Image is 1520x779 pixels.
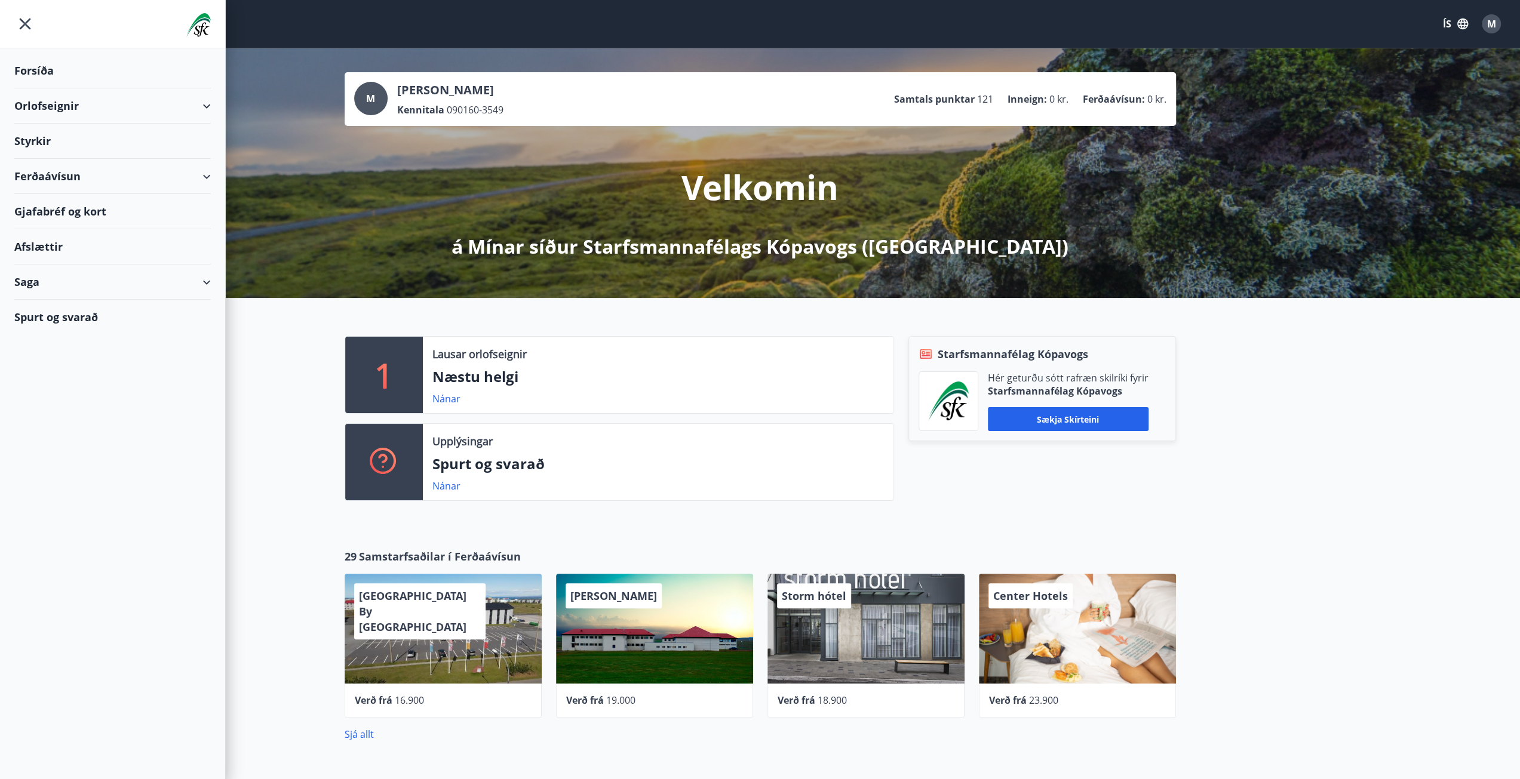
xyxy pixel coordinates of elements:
[894,93,975,106] p: Samtals punktar
[988,384,1149,398] p: Starfsmannafélag Kópavogs
[1029,694,1058,707] span: 23.900
[989,694,1027,707] span: Verð frá
[345,549,357,564] span: 29
[14,194,211,229] div: Gjafabréf og kort
[988,371,1149,384] p: Hér geturðu sótt rafræn skilríki fyrir
[778,694,815,707] span: Verð frá
[1049,93,1068,106] span: 0 kr.
[432,479,460,492] a: Nánar
[366,92,375,105] span: M
[14,13,36,35] button: menu
[1008,93,1047,106] p: Inneign :
[988,407,1149,431] button: Sækja skírteini
[397,82,503,98] p: [PERSON_NAME]
[1436,13,1475,35] button: ÍS
[570,589,657,603] span: [PERSON_NAME]
[14,124,211,159] div: Styrkir
[993,589,1068,603] span: Center Hotels
[432,392,460,405] a: Nánar
[14,53,211,88] div: Forsíða
[782,589,846,603] span: Storm hótel
[374,352,394,398] p: 1
[14,88,211,124] div: Orlofseignir
[1083,93,1145,106] p: Ferðaávísun :
[397,103,444,116] p: Kennitala
[1477,10,1506,38] button: M
[977,93,993,106] span: 121
[818,694,847,707] span: 18.900
[452,233,1068,260] p: á Mínar síður Starfsmannafélags Kópavogs ([GEOGRAPHIC_DATA])
[928,381,969,421] img: x5MjQkxwhnYn6YREZUTEa9Q4KsBUeQdWGts9Dj4O.png
[359,549,521,564] span: Samstarfsaðilar í Ferðaávísun
[432,346,527,362] p: Lausar orlofseignir
[1487,17,1496,30] span: M
[186,13,211,37] img: union_logo
[432,433,493,449] p: Upplýsingar
[606,694,635,707] span: 19.000
[938,346,1088,362] span: Starfsmannafélag Kópavogs
[566,694,604,707] span: Verð frá
[432,367,884,387] p: Næstu helgi
[447,103,503,116] span: 090160-3549
[359,589,466,634] span: [GEOGRAPHIC_DATA] By [GEOGRAPHIC_DATA]
[432,454,884,474] p: Spurt og svarað
[1147,93,1166,106] span: 0 kr.
[14,159,211,194] div: Ferðaávísun
[395,694,424,707] span: 16.900
[345,728,374,741] a: Sjá allt
[14,229,211,264] div: Afslættir
[681,164,839,210] p: Velkomin
[14,264,211,300] div: Saga
[14,300,211,334] div: Spurt og svarað
[355,694,392,707] span: Verð frá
